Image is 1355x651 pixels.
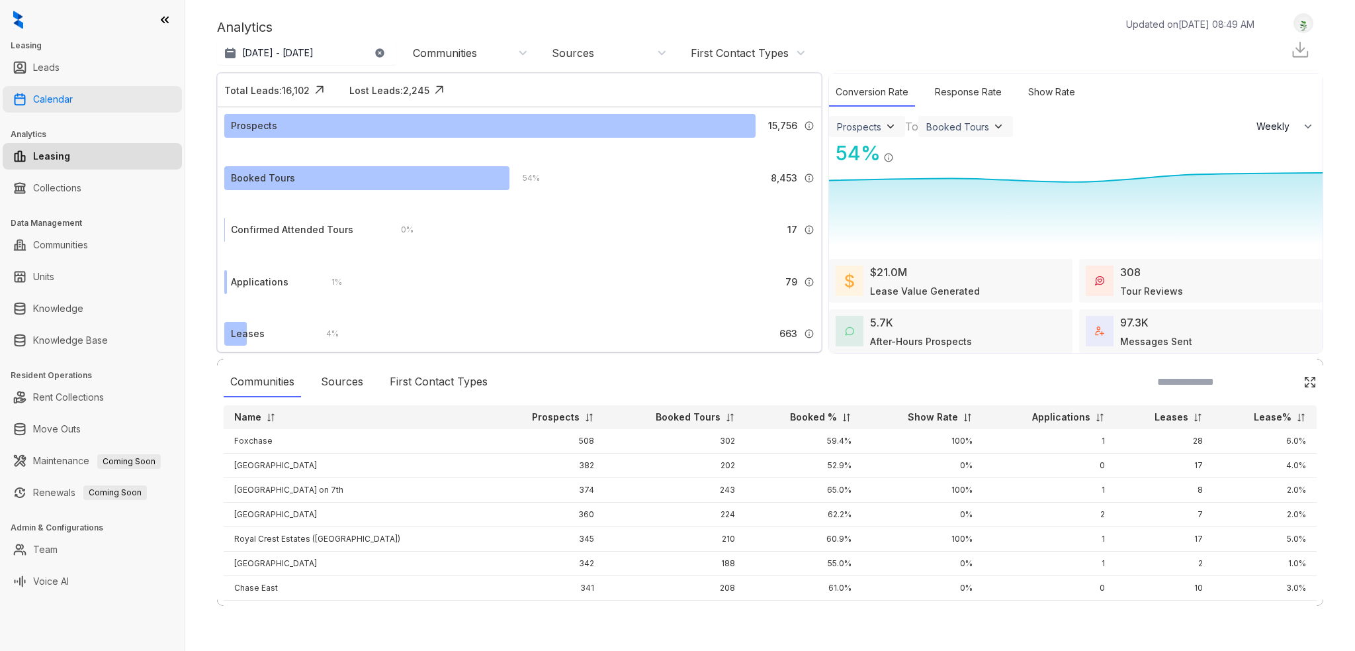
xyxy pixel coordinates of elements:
[1213,552,1317,576] td: 1.0%
[983,527,1115,552] td: 1
[234,411,261,424] p: Name
[983,454,1115,478] td: 0
[1256,120,1297,133] span: Weekly
[983,429,1115,454] td: 1
[1213,527,1317,552] td: 5.0%
[487,576,604,601] td: 341
[1126,17,1254,31] p: Updated on [DATE] 08:49 AM
[1095,413,1105,423] img: sorting
[983,552,1115,576] td: 1
[552,46,594,60] div: Sources
[1120,334,1192,348] div: Messages Sent
[313,326,339,341] div: 4 %
[1032,411,1090,424] p: Applications
[1115,454,1213,478] td: 17
[1115,552,1213,576] td: 2
[883,152,894,163] img: Info
[231,119,277,133] div: Prospects
[768,119,797,133] span: 15,756
[1022,78,1082,107] div: Show Rate
[845,326,854,336] img: AfterHoursConversations
[224,429,487,454] td: Foxchase
[1115,601,1213,625] td: 20
[1115,429,1213,454] td: 28
[487,454,604,478] td: 382
[1303,376,1317,389] img: Click Icon
[487,601,604,625] td: 327
[487,478,604,503] td: 374
[11,217,185,229] h3: Data Management
[1213,576,1317,601] td: 3.0%
[224,601,487,625] td: [STREET_ADDRESS][GEOGRAPHIC_DATA]
[13,11,23,29] img: logo
[790,411,837,424] p: Booked %
[746,429,862,454] td: 59.4%
[224,478,487,503] td: [GEOGRAPHIC_DATA] on 7th
[1095,276,1104,285] img: TourReviews
[3,416,182,442] li: Move Outs
[746,552,862,576] td: 55.0%
[963,413,973,423] img: sorting
[862,527,983,552] td: 100%
[1254,411,1291,424] p: Lease%
[862,478,983,503] td: 100%
[829,138,881,168] div: 54 %
[1115,576,1213,601] td: 10
[928,78,1008,107] div: Response Rate
[804,277,814,287] img: Info
[725,413,735,423] img: sorting
[1155,411,1188,424] p: Leases
[804,173,814,183] img: Info
[1115,478,1213,503] td: 8
[388,223,414,237] div: 0 %
[310,80,329,100] img: Click Icon
[33,536,58,563] a: Team
[1248,115,1323,138] button: Weekly
[413,46,477,60] div: Communities
[983,576,1115,601] td: 0
[509,171,540,185] div: 54 %
[605,527,746,552] td: 210
[266,413,276,423] img: sorting
[11,522,185,534] h3: Admin & Configurations
[870,264,907,280] div: $21.0M
[231,223,353,237] div: Confirmed Attended Tours
[242,46,314,60] p: [DATE] - [DATE]
[862,576,983,601] td: 0%
[33,54,60,81] a: Leads
[605,478,746,503] td: 243
[870,334,972,348] div: After-Hours Prospects
[224,576,487,601] td: Chase East
[3,327,182,354] li: Knowledge Base
[870,315,893,330] div: 5.7K
[983,503,1115,527] td: 2
[33,175,81,201] a: Collections
[224,503,487,527] td: [GEOGRAPHIC_DATA]
[691,46,789,60] div: First Contact Types
[845,273,854,289] img: LeaseValue
[746,503,862,527] td: 62.2%
[224,83,310,97] div: Total Leads: 16,102
[487,527,604,552] td: 345
[3,264,182,290] li: Units
[1115,503,1213,527] td: 7
[33,232,88,258] a: Communities
[1294,17,1313,30] img: UserAvatar
[33,295,83,322] a: Knowledge
[3,175,182,201] li: Collections
[3,384,182,411] li: Rent Collections
[429,80,449,100] img: Click Icon
[231,326,265,341] div: Leases
[746,576,862,601] td: 61.0%
[779,326,797,341] span: 663
[926,121,989,132] div: Booked Tours
[224,367,301,397] div: Communities
[224,454,487,478] td: [GEOGRAPHIC_DATA]
[746,454,862,478] td: 52.9%
[3,479,182,506] li: Renewals
[804,225,814,235] img: Info
[746,478,862,503] td: 65.0%
[231,275,288,289] div: Applications
[1115,527,1213,552] td: 17
[1095,326,1104,336] img: TotalFum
